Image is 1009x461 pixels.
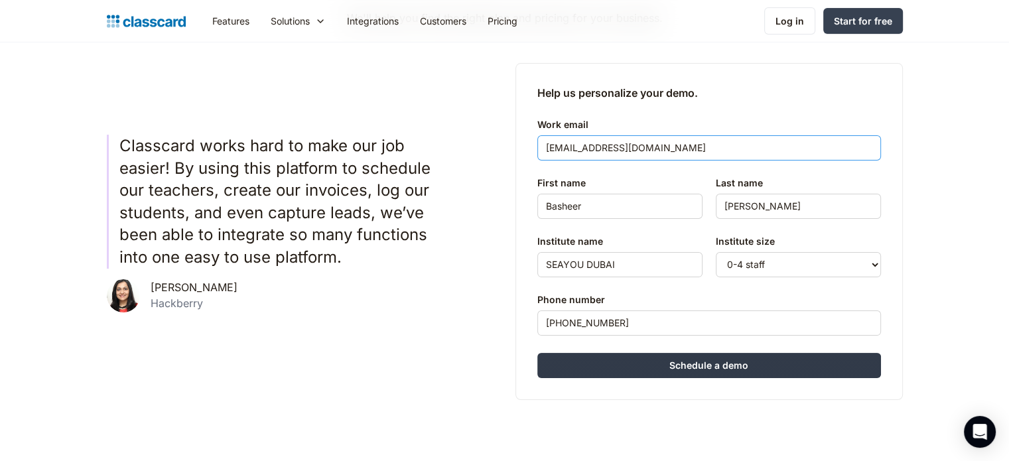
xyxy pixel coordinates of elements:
[964,416,996,448] div: Open Intercom Messenger
[119,135,452,269] p: Classcard works hard to make our job easier! By using this platform to schedule our teachers, cre...
[537,135,881,161] input: eg. tony@starkindustries.com
[775,14,804,28] div: Log in
[537,117,881,133] label: Work email
[537,233,703,249] label: Institute name
[764,7,815,34] a: Log in
[477,6,528,36] a: Pricing
[537,292,881,308] label: Phone number
[537,111,881,378] form: Contact Form
[336,6,409,36] a: Integrations
[537,175,703,191] label: First name
[260,6,336,36] div: Solutions
[537,85,881,101] h2: Help us personalize your demo.
[537,194,703,219] input: eg. Tony
[271,14,310,28] div: Solutions
[834,14,892,28] div: Start for free
[202,6,260,36] a: Features
[409,6,477,36] a: Customers
[151,281,237,294] div: [PERSON_NAME]
[151,297,237,310] div: Hackberry
[716,233,881,249] label: Institute size
[107,12,186,31] a: home
[537,310,881,336] input: Please prefix country code
[537,252,703,277] input: eg. Stark Industries
[716,194,881,219] input: eg. Stark
[716,175,881,191] label: Last name
[823,8,903,34] a: Start for free
[537,353,881,378] input: Schedule a demo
